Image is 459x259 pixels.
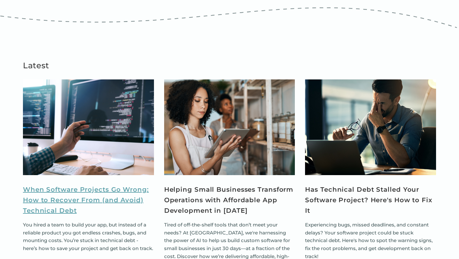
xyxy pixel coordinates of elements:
[305,79,436,175] a: View Article
[23,221,154,253] p: You hired a team to build your app, but instead of a reliable product you got endless crashes, bu...
[164,79,295,175] a: View Article
[23,184,154,216] a: When Software Projects Go Wrong: How to Recover From (and Avoid) Technical Debt
[305,184,436,216] a: Has Technical Debt Stalled Your Software Project? Here's How to Fix It
[164,184,295,216] a: Helping Small Businesses Transform Operations with Affordable App Development in [DATE]
[23,79,154,175] a: View Article
[23,59,436,72] h3: Latest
